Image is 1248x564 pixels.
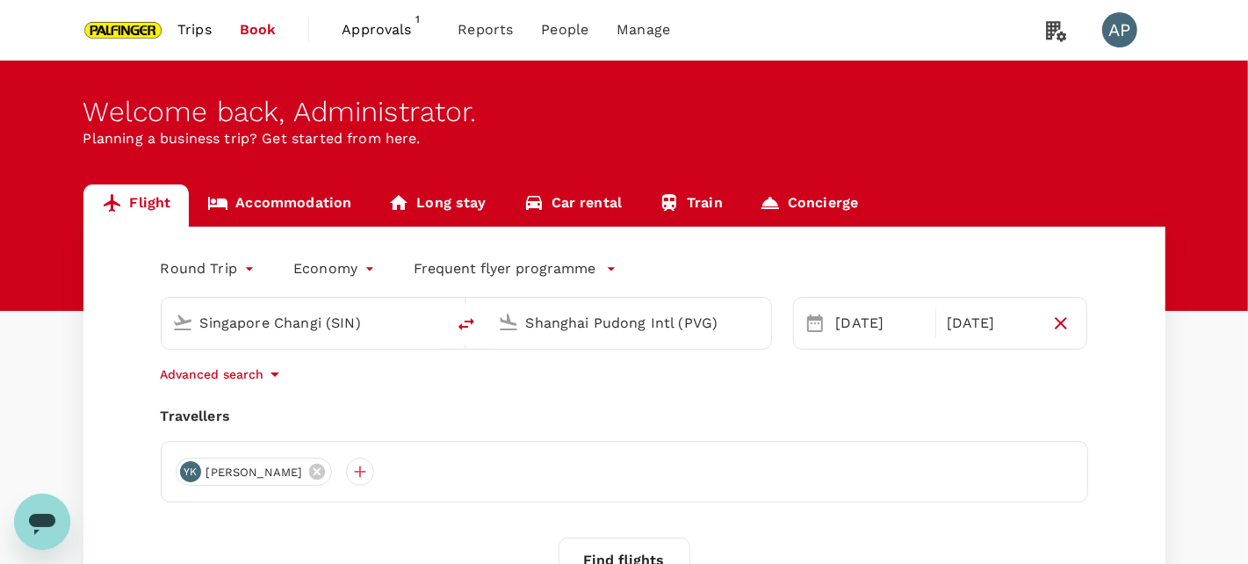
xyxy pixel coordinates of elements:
div: [DATE] [940,306,1042,341]
button: Frequent flyer programme [414,258,617,279]
a: Concierge [741,184,876,227]
input: Depart from [200,309,408,336]
div: Travellers [161,406,1088,427]
div: [DATE] [829,306,932,341]
span: People [541,19,588,40]
iframe: Button to launch messaging window [14,494,70,550]
span: Trips [177,19,212,40]
span: Manage [617,19,670,40]
div: Round Trip [161,255,259,283]
span: Book [240,19,277,40]
a: Car rental [505,184,641,227]
button: delete [445,303,487,345]
img: Palfinger Asia Pacific Pte Ltd [83,11,164,49]
button: Open [433,321,436,324]
div: Economy [293,255,379,283]
span: 1 [408,11,426,28]
div: Welcome back , Administrator . [83,96,1165,128]
button: Advanced search [161,364,285,385]
div: YK[PERSON_NAME] [176,458,333,486]
span: Approvals [342,19,429,40]
div: AP [1102,12,1137,47]
p: Frequent flyer programme [414,258,595,279]
div: YK [180,461,201,482]
p: Advanced search [161,365,264,383]
a: Flight [83,184,190,227]
span: [PERSON_NAME] [196,464,314,481]
a: Accommodation [189,184,370,227]
a: Long stay [370,184,504,227]
a: Train [640,184,741,227]
button: Open [759,321,762,324]
span: Reports [458,19,513,40]
input: Going to [526,309,734,336]
p: Planning a business trip? Get started from here. [83,128,1165,149]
